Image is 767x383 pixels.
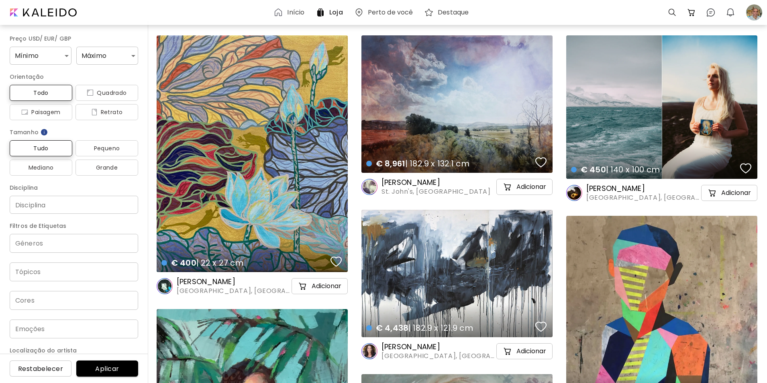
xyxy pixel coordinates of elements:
button: cart-iconAdicionar [292,278,348,294]
h6: Preço USD/ EUR/ GBP [10,34,138,43]
img: cart-icon [708,188,717,198]
div: Máximo [76,47,138,65]
button: favorites [738,160,753,176]
a: [PERSON_NAME][GEOGRAPHIC_DATA], [GEOGRAPHIC_DATA]cart-iconAdicionar [566,184,757,202]
span: € 8,961 [376,158,405,169]
h6: [PERSON_NAME] [381,342,495,352]
h6: Tamanho [10,127,138,137]
button: Grande [75,160,138,176]
a: € 8,961| 182.9 x 132.1 cmfavoriteshttps://cdn.kaleido.art/CDN/Artwork/169389/Primary/medium.webp?... [361,35,553,173]
h6: [PERSON_NAME] [177,277,290,287]
span: Mediano [16,163,66,172]
img: chatIcon [706,8,716,17]
button: favorites [533,154,549,170]
img: icon [21,109,28,115]
h5: Adicionar [312,282,341,290]
span: € 4,438 [376,322,408,334]
h6: Localização do artista [10,346,138,355]
button: Mediano [10,160,72,176]
img: bellIcon [726,8,735,17]
button: iconRetrato [75,104,138,120]
a: Loja [316,8,346,17]
h6: [PERSON_NAME] [381,178,490,187]
span: Restabelecer [16,365,65,373]
h6: Orientação [10,72,138,82]
h6: Perto de você [368,9,413,16]
span: Tudo [16,143,66,153]
a: [PERSON_NAME]St. John's, [GEOGRAPHIC_DATA]cart-iconAdicionar [361,178,553,196]
span: Aplicar [83,365,132,373]
span: St. John's, [GEOGRAPHIC_DATA] [381,187,490,196]
h6: Filtros de Etiquetas [10,221,138,231]
img: cart [687,8,696,17]
button: bellIcon [724,6,737,19]
img: icon [91,109,98,115]
button: Pequeno [75,140,138,156]
span: [GEOGRAPHIC_DATA], [GEOGRAPHIC_DATA] [586,193,700,202]
a: [PERSON_NAME][GEOGRAPHIC_DATA], [GEOGRAPHIC_DATA]cart-iconAdicionar [361,342,553,360]
button: cart-iconAdicionar [496,343,553,359]
a: [PERSON_NAME][GEOGRAPHIC_DATA], [GEOGRAPHIC_DATA]cart-iconAdicionar [157,277,348,295]
img: cart-icon [503,346,512,356]
a: Perto de você [354,8,416,17]
span: Paisagem [16,107,66,117]
a: € 450| 140 x 100 cmfavoriteshttps://cdn.kaleido.art/CDN/Artwork/171928/Primary/medium.webp?update... [566,35,757,179]
h6: Início [287,9,304,16]
span: Quadrado [82,88,132,98]
button: Todo [10,85,72,101]
button: favorites [328,254,344,270]
a: € 4,438| 182.9 x 121.9 cmfavoriteshttps://cdn.kaleido.art/CDN/Artwork/174515/Primary/medium.webp?... [361,210,553,337]
h4: | 182.9 x 132.1 cm [366,158,533,169]
h6: Destaque [438,9,469,16]
h5: Adicionar [721,189,751,197]
span: [GEOGRAPHIC_DATA], [GEOGRAPHIC_DATA] [381,352,495,360]
img: cart-icon [503,182,512,192]
a: Início [273,8,308,17]
h5: Adicionar [516,347,546,355]
span: Grande [82,163,132,172]
h4: | 22 x 27 cm [161,258,328,268]
h6: [PERSON_NAME] [586,184,700,193]
img: info [40,128,48,136]
span: € 400 [171,257,196,268]
a: € 400| 22 x 27 cmfavoriteshttps://cdn.kaleido.art/CDN/Artwork/174796/Primary/medium.webp?updated=... [157,35,348,272]
h6: Disciplina [10,183,138,193]
span: Pequeno [82,143,132,153]
button: Aplicar [76,360,138,377]
button: Restabelecer [10,360,71,377]
span: [GEOGRAPHIC_DATA], [GEOGRAPHIC_DATA] [177,287,290,295]
button: iconQuadrado [75,85,138,101]
span: Retrato [82,107,132,117]
h5: Adicionar [516,183,546,191]
button: Tudo [10,140,72,156]
span: € 450 [581,164,606,175]
div: Mínimo [10,47,71,65]
a: Destaque [424,8,472,17]
img: cart-icon [298,281,308,291]
h4: | 140 x 100 cm [571,164,738,175]
button: cart-iconAdicionar [701,185,757,201]
img: icon [87,90,94,96]
button: cart-iconAdicionar [496,179,553,195]
span: Todo [16,88,66,98]
button: favorites [533,319,549,335]
h4: | 182.9 x 121.9 cm [366,323,533,333]
h6: Loja [329,9,343,16]
button: iconPaisagem [10,104,72,120]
